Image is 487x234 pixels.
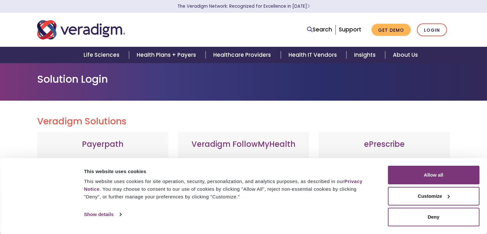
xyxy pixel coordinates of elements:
button: Allow all [388,166,479,184]
div: This website uses cookies [84,168,373,175]
a: The Veradigm Network: Recognized for Excellence in [DATE]Learn More [177,3,310,9]
a: About Us [385,47,426,63]
div: This website uses cookies for site operation, security, personalization, and analytics purposes, ... [84,178,373,201]
a: Health IT Vendors [281,47,346,63]
h2: Veradigm Solutions [37,116,450,127]
h1: Solution Login [37,73,450,85]
h3: Veradigm FollowMyHealth [184,140,303,149]
p: A comprehensive solution that simplifies prescribing for healthcare providers with features like ... [325,157,443,224]
p: Web-based, user-friendly solutions that help providers and practice administrators enhance revenu... [44,157,162,224]
a: Health Plans + Payers [129,47,206,63]
a: Search [307,25,332,34]
a: Healthcare Providers [206,47,280,63]
h3: Payerpath [44,140,162,149]
img: Veradigm logo [37,19,125,40]
a: Login [417,23,447,37]
button: Deny [388,208,479,226]
p: Veradigm FollowMyHealth's Mobile Patient Experience enhances patient access via mobile devices, o... [184,157,303,218]
a: Show details [84,210,121,219]
a: Support [339,26,361,33]
span: Learn More [307,3,310,9]
a: Life Sciences [76,47,129,63]
h3: ePrescribe [325,140,443,149]
button: Customize [388,187,479,205]
a: Get Demo [371,24,411,36]
a: Insights [346,47,385,63]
